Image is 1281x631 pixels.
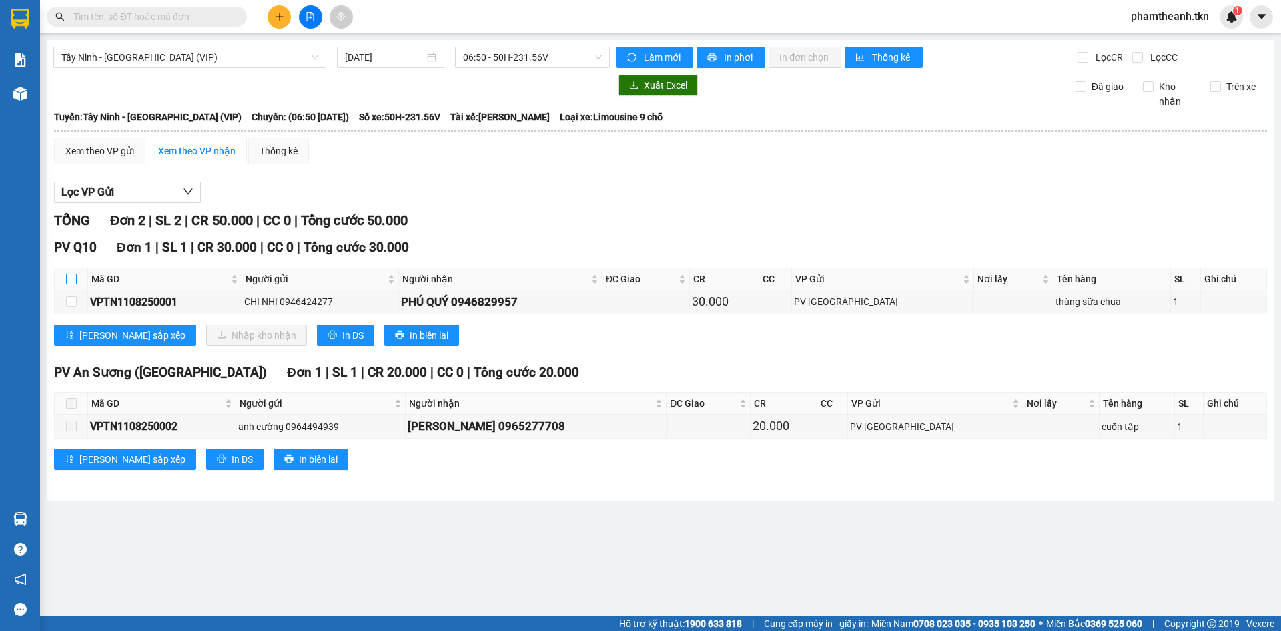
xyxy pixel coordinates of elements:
th: Tên hàng [1053,268,1171,290]
span: Đơn 1 [287,365,322,380]
span: VP Gửi [795,272,960,286]
span: [PERSON_NAME] sắp xếp [79,452,185,467]
span: Thống kê [872,50,912,65]
span: file-add [306,12,315,21]
span: search [55,12,65,21]
span: | [185,212,188,228]
span: Đơn 2 [110,212,145,228]
span: CR 20.000 [368,365,427,380]
span: Hỗ trợ kỹ thuật: [619,616,742,631]
span: notification [14,573,27,586]
span: down [183,186,193,197]
div: PHÚ QUÝ 0946829957 [401,293,600,311]
span: Người nhận [402,272,588,286]
th: CR [751,393,817,415]
button: Lọc VP Gửi [54,182,201,203]
span: Số xe: 50H-231.56V [359,110,440,124]
button: printerIn biên lai [274,449,348,470]
span: | [260,240,264,255]
th: CC [759,268,792,290]
div: Xem theo VP nhận [158,144,236,158]
button: sort-ascending[PERSON_NAME] sắp xếp [54,325,196,346]
button: In đơn chọn [769,47,841,68]
span: printer [395,330,404,341]
button: bar-chartThống kê [845,47,923,68]
span: Xuất Excel [644,78,687,93]
span: question-circle [14,543,27,556]
span: VP Gửi [851,396,1009,411]
span: | [752,616,754,631]
div: PV [GEOGRAPHIC_DATA] [794,294,971,309]
div: cuốn tập [1102,419,1172,434]
span: download [629,81,638,91]
span: Chuyến: (06:50 [DATE]) [252,110,349,124]
div: [PERSON_NAME] 0965277708 [408,417,664,435]
span: SL 2 [155,212,181,228]
span: printer [284,454,294,465]
span: message [14,603,27,616]
span: copyright [1207,619,1216,628]
img: icon-new-feature [1226,11,1238,23]
span: ⚪️ [1039,621,1043,626]
button: file-add [299,5,322,29]
span: aim [336,12,346,21]
th: Tên hàng [1100,393,1175,415]
span: Tổng cước 50.000 [301,212,408,228]
span: sort-ascending [65,330,74,341]
th: SL [1171,268,1201,290]
button: printerIn DS [206,449,264,470]
span: Nơi lấy [977,272,1039,286]
span: printer [217,454,226,465]
span: CR 50.000 [191,212,253,228]
span: Cung cấp máy in - giấy in: [764,616,868,631]
span: In biên lai [299,452,338,467]
td: VPTN1108250001 [88,290,242,314]
sup: 1 [1233,6,1242,15]
input: 11/08/2025 [345,50,424,65]
div: Xem theo VP gửi [65,144,134,158]
button: downloadXuất Excel [618,75,698,96]
th: Ghi chú [1201,268,1267,290]
span: Lọc CR [1090,50,1125,65]
span: caret-down [1256,11,1268,23]
span: ĐC Giao [670,396,737,411]
div: 20.000 [753,417,815,435]
span: Tổng cước 20.000 [474,365,579,380]
span: Nơi lấy [1027,396,1086,411]
span: printer [328,330,337,341]
span: PV An Sương ([GEOGRAPHIC_DATA]) [54,365,267,380]
span: 1 [1235,6,1240,15]
strong: 0708 023 035 - 0935 103 250 [913,618,1035,629]
span: Làm mới [644,50,683,65]
span: Lọc VP Gửi [61,184,114,200]
span: Mã GD [91,272,228,286]
span: Kho nhận [1154,79,1200,109]
span: TỔNG [54,212,90,228]
span: Mã GD [91,396,222,411]
span: plus [275,12,284,21]
span: Đơn 1 [117,240,152,255]
span: In biên lai [410,328,448,343]
span: Tây Ninh - Sài Gòn (VIP) [61,47,318,67]
span: In phơi [724,50,755,65]
span: CC 0 [437,365,464,380]
span: | [294,212,298,228]
input: Tìm tên, số ĐT hoặc mã đơn [73,9,231,24]
button: caret-down [1250,5,1273,29]
img: logo-vxr [11,9,29,29]
div: anh cường 0964494939 [238,419,403,434]
span: ĐC Giao [606,272,676,286]
strong: 0369 525 060 [1085,618,1142,629]
span: In DS [232,452,253,467]
span: [PERSON_NAME] sắp xếp [79,328,185,343]
span: CC 0 [267,240,294,255]
span: In DS [342,328,364,343]
button: printerIn biên lai [384,325,459,346]
button: printerIn DS [317,325,374,346]
button: sort-ascending[PERSON_NAME] sắp xếp [54,449,196,470]
span: PV Q10 [54,240,97,255]
span: Lọc CC [1145,50,1180,65]
span: 06:50 - 50H-231.56V [463,47,602,67]
th: Ghi chú [1204,393,1267,415]
span: Miền Nam [871,616,1035,631]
